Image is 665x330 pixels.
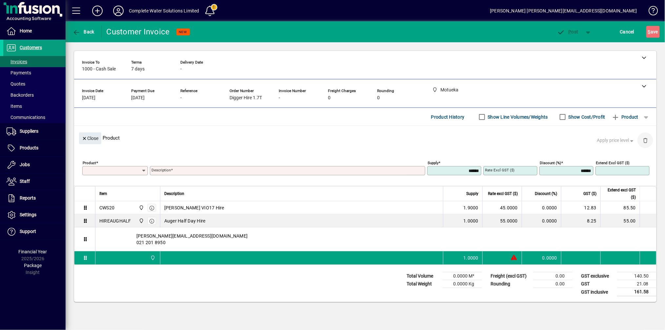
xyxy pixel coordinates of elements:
[487,114,548,120] label: Show Line Volumes/Weights
[466,190,478,197] span: Supply
[569,29,572,34] span: P
[464,218,479,224] span: 1.0000
[74,126,656,150] div: Product
[77,135,103,141] app-page-header-button: Close
[617,272,656,280] td: 140.50
[20,45,42,50] span: Customers
[7,81,25,87] span: Quotes
[180,95,182,101] span: -
[20,128,38,134] span: Suppliers
[428,161,438,165] mat-label: Supply
[3,123,66,140] a: Suppliers
[535,190,557,197] span: Discount (%)
[3,67,66,78] a: Payments
[443,280,482,288] td: 0.0000 Kg
[594,135,638,146] button: Apply price level
[7,70,31,75] span: Payments
[578,272,617,280] td: GST exclusive
[7,59,27,64] span: Invoices
[578,288,617,296] td: GST inclusive
[522,251,561,264] td: 0.0000
[644,1,657,23] a: Knowledge Base
[403,272,443,280] td: Total Volume
[617,288,656,296] td: 161.58
[620,27,635,37] span: Cancel
[533,272,573,280] td: 0.00
[164,204,224,211] span: [PERSON_NAME] VIO17 Hire
[180,67,182,72] span: -
[129,6,199,16] div: Complete Water Solutions Limited
[533,280,573,288] td: 0.00
[71,26,96,38] button: Back
[487,280,533,288] td: Rounding
[3,173,66,190] a: Staff
[490,6,637,16] div: [PERSON_NAME] [PERSON_NAME][EMAIL_ADDRESS][DOMAIN_NAME]
[7,104,22,109] span: Items
[583,190,596,197] span: GST ($)
[557,29,578,34] span: ost
[79,132,101,144] button: Close
[24,263,42,268] span: Package
[403,280,443,288] td: Total Weight
[596,161,630,165] mat-label: Extend excl GST ($)
[99,190,107,197] span: Item
[522,214,561,227] td: 0.0000
[137,217,145,224] span: Motueka
[646,26,660,38] button: Save
[3,140,66,156] a: Products
[597,137,635,144] span: Apply price level
[95,227,656,251] div: [PERSON_NAME][EMAIL_ADDRESS][DOMAIN_NAME] 021 201 8950
[137,204,145,211] span: Motueka
[443,272,482,280] td: 0.0000 M³
[561,214,600,227] td: 8.25
[487,218,518,224] div: 55.0000
[637,132,653,148] button: Delete
[3,56,66,67] a: Invoices
[578,280,617,288] td: GST
[82,95,95,101] span: [DATE]
[377,95,380,101] span: 0
[3,23,66,39] a: Home
[637,137,653,143] app-page-header-button: Delete
[600,201,640,214] td: 85.50
[164,218,206,224] span: Auger Half Day Hire
[3,89,66,101] a: Backorders
[131,95,145,101] span: [DATE]
[107,27,170,37] div: Customer Invoice
[485,168,514,172] mat-label: Rate excl GST ($)
[19,249,47,254] span: Financial Year
[487,272,533,280] td: Freight (excl GST)
[82,67,116,72] span: 1000 - Cash Sale
[7,115,45,120] span: Communications
[618,26,636,38] button: Cancel
[554,26,582,38] button: Post
[72,29,94,34] span: Back
[179,30,187,34] span: NEW
[3,101,66,112] a: Items
[20,162,30,167] span: Jobs
[522,201,561,214] td: 0.0000
[464,255,479,261] span: 1.0000
[488,190,518,197] span: Rate excl GST ($)
[108,5,129,17] button: Profile
[99,218,131,224] div: HIREAUGHALF
[20,28,32,33] span: Home
[3,223,66,240] a: Support
[648,29,651,34] span: S
[540,161,561,165] mat-label: Discount (%)
[99,204,114,211] div: CWS20
[561,201,600,214] td: 12.83
[151,168,171,172] mat-label: Description
[164,190,184,197] span: Description
[279,95,280,101] span: -
[20,229,36,234] span: Support
[605,186,636,201] span: Extend excl GST ($)
[648,27,658,37] span: ave
[7,92,34,98] span: Backorders
[131,67,145,72] span: 7 days
[3,78,66,89] a: Quotes
[83,161,96,165] mat-label: Product
[464,204,479,211] span: 1.9000
[328,95,331,101] span: 0
[3,112,66,123] a: Communications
